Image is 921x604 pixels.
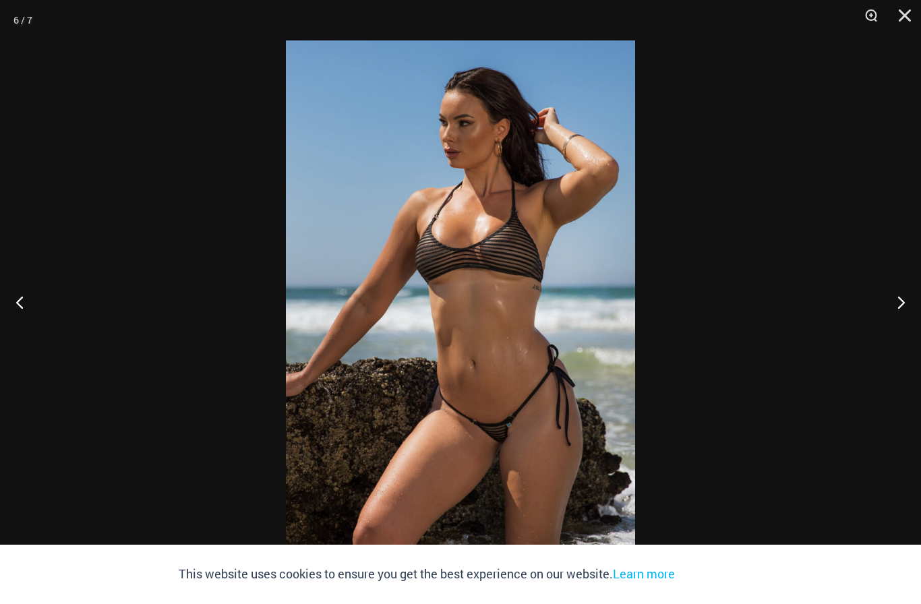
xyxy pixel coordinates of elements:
[613,566,675,582] a: Learn more
[870,268,921,336] button: Next
[286,40,635,564] img: Tide Lines Black 350 Halter Top 480 Micro 02
[13,10,32,30] div: 6 / 7
[179,564,675,584] p: This website uses cookies to ensure you get the best experience on our website.
[685,558,742,591] button: Accept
